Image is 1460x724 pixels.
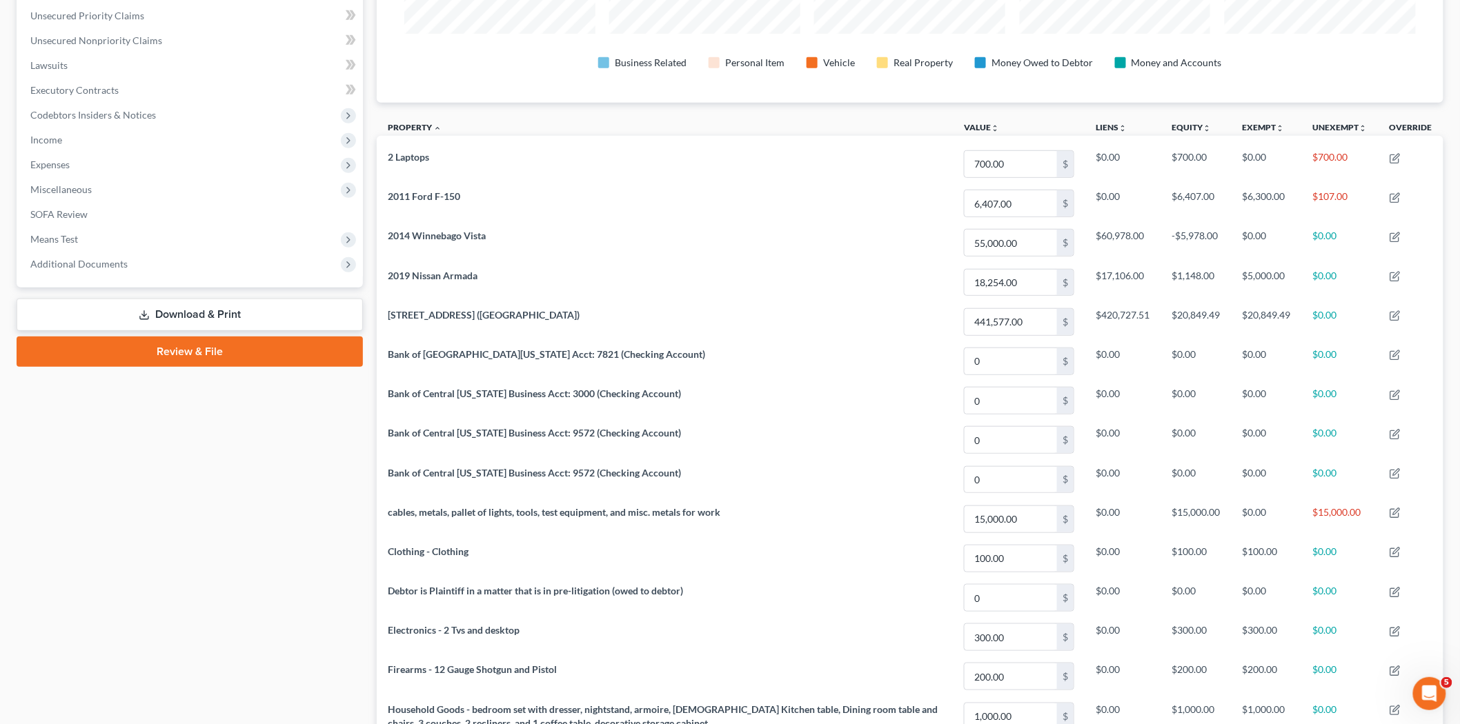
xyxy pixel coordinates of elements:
[1085,578,1161,617] td: $0.00
[1302,144,1379,183] td: $700.00
[1057,230,1074,256] div: $
[19,28,363,53] a: Unsecured Nonpriority Claims
[1161,618,1232,657] td: $300.00
[1161,263,1232,302] td: $1,148.00
[965,348,1057,374] input: 0.00
[1161,460,1232,499] td: $0.00
[1302,263,1379,302] td: $0.00
[1413,677,1446,710] iframe: Intercom live chat
[1232,263,1302,302] td: $5,000.00
[1313,122,1368,132] a: Unexemptunfold_more
[1302,539,1379,578] td: $0.00
[19,3,363,28] a: Unsecured Priority Claims
[965,309,1057,335] input: 0.00
[1232,302,1302,341] td: $20,849.49
[1057,585,1074,611] div: $
[1161,539,1232,578] td: $100.00
[30,10,144,21] span: Unsecured Priority Claims
[1085,657,1161,696] td: $0.00
[1302,618,1379,657] td: $0.00
[388,122,442,132] a: Property expand_less
[1057,467,1074,493] div: $
[1085,223,1161,263] td: $60,978.00
[965,506,1057,532] input: 0.00
[1161,578,1232,617] td: $0.00
[1302,302,1379,341] td: $0.00
[1203,124,1212,132] i: unfold_more
[725,56,785,70] div: Personal Item
[388,467,681,479] span: Bank of Central [US_STATE] Business Acct: 9572 (Checking Account)
[1161,144,1232,183] td: $700.00
[1057,388,1074,414] div: $
[1085,302,1161,341] td: $420,727.51
[1172,122,1212,132] a: Equityunfold_more
[1359,124,1368,132] i: unfold_more
[1379,114,1443,145] th: Override
[1057,270,1074,296] div: $
[1057,545,1074,572] div: $
[1302,657,1379,696] td: $0.00
[1132,56,1222,70] div: Money and Accounts
[1085,184,1161,223] td: $0.00
[30,134,62,145] span: Income
[1232,144,1302,183] td: $0.00
[964,122,999,132] a: Valueunfold_more
[894,56,953,70] div: Real Property
[30,183,92,195] span: Miscellaneous
[1161,499,1232,539] td: $15,000.00
[433,124,442,132] i: expand_less
[1057,663,1074,690] div: $
[1232,184,1302,223] td: $6,300.00
[1057,151,1074,177] div: $
[17,299,363,331] a: Download & Print
[991,124,999,132] i: unfold_more
[1302,341,1379,381] td: $0.00
[1161,223,1232,263] td: -$5,978.00
[1085,618,1161,657] td: $0.00
[965,190,1057,217] input: 0.00
[615,56,687,70] div: Business Related
[1243,122,1285,132] a: Exemptunfold_more
[17,336,363,367] a: Review & File
[965,427,1057,453] input: 0.00
[1302,499,1379,539] td: $15,000.00
[30,233,78,245] span: Means Test
[1085,263,1161,302] td: $17,106.00
[1161,184,1232,223] td: $6,407.00
[1232,657,1302,696] td: $200.00
[965,663,1057,690] input: 0.00
[965,388,1057,414] input: 0.00
[1057,309,1074,335] div: $
[1085,499,1161,539] td: $0.00
[30,59,68,71] span: Lawsuits
[1119,124,1127,132] i: unfold_more
[388,663,557,675] span: Firearms - 12 Gauge Shotgun and Pistol
[1085,341,1161,381] td: $0.00
[1232,223,1302,263] td: $0.00
[1161,341,1232,381] td: $0.00
[1232,499,1302,539] td: $0.00
[388,388,681,399] span: Bank of Central [US_STATE] Business Acct: 3000 (Checking Account)
[1161,302,1232,341] td: $20,849.49
[1232,421,1302,460] td: $0.00
[19,202,363,227] a: SOFA Review
[30,159,70,170] span: Expenses
[965,230,1057,256] input: 0.00
[965,151,1057,177] input: 0.00
[965,545,1057,572] input: 0.00
[965,585,1057,611] input: 0.00
[388,151,429,163] span: 2 Laptops
[19,78,363,103] a: Executory Contracts
[992,56,1093,70] div: Money Owed to Debtor
[1085,144,1161,183] td: $0.00
[30,34,162,46] span: Unsecured Nonpriority Claims
[1302,578,1379,617] td: $0.00
[1057,624,1074,650] div: $
[1302,223,1379,263] td: $0.00
[388,427,681,439] span: Bank of Central [US_STATE] Business Acct: 9572 (Checking Account)
[388,348,705,360] span: Bank of [GEOGRAPHIC_DATA][US_STATE] Acct: 7821 (Checking Account)
[1232,578,1302,617] td: $0.00
[388,230,486,241] span: 2014 Winnebago Vista
[30,208,88,220] span: SOFA Review
[1232,460,1302,499] td: $0.00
